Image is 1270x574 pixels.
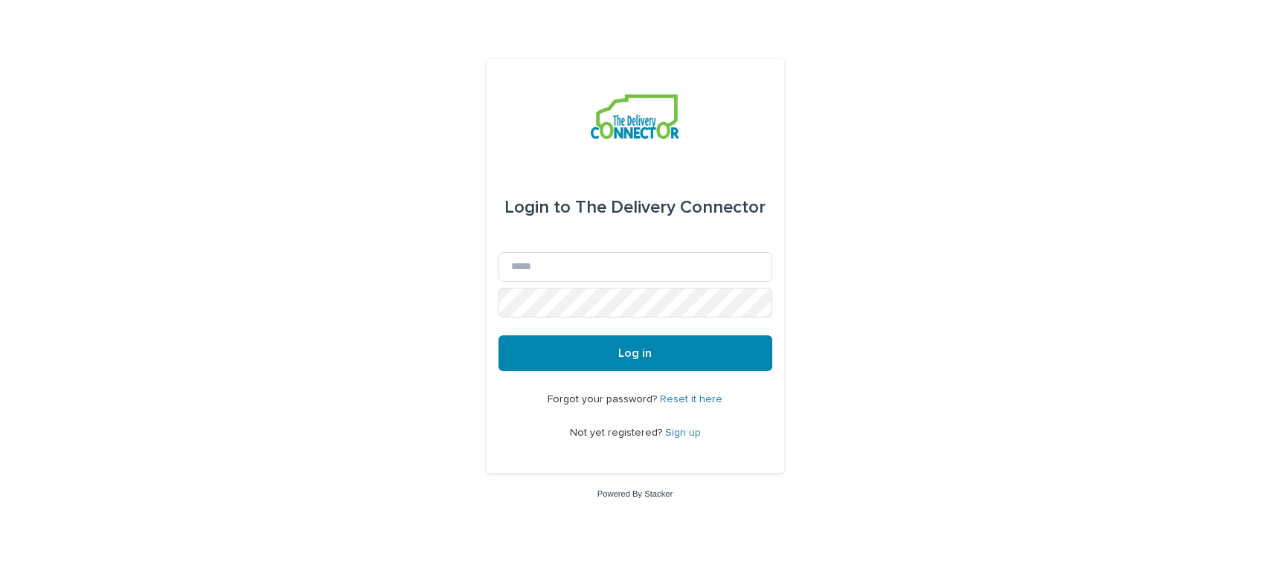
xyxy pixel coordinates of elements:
[570,428,665,438] span: Not yet registered?
[548,394,660,404] span: Forgot your password?
[597,489,673,498] a: Powered By Stacker
[591,94,679,139] img: aCWQmA6OSGG0Kwt8cj3c
[665,428,701,438] a: Sign up
[504,187,766,228] div: The Delivery Connector
[498,335,772,371] button: Log in
[660,394,722,404] a: Reset it here
[504,199,571,216] span: Login to
[618,347,652,359] span: Log in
